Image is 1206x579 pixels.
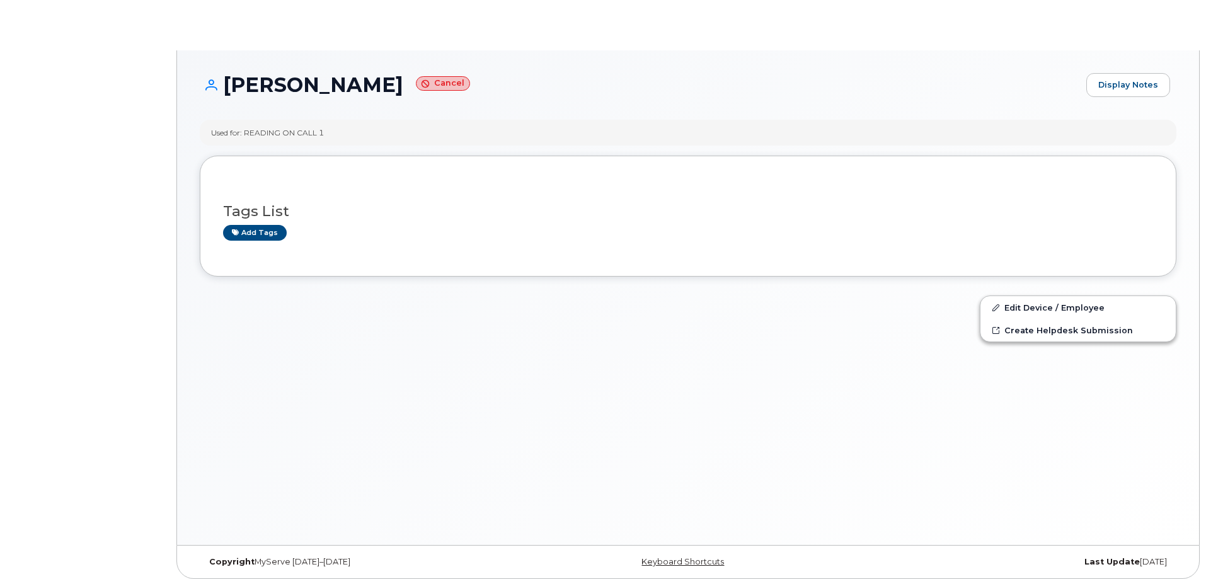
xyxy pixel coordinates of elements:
div: Used for: READING ON CALL 1 [211,127,324,138]
a: Edit Device / Employee [980,296,1176,319]
a: Keyboard Shortcuts [641,557,724,566]
a: Add tags [223,225,287,241]
div: [DATE] [851,557,1176,567]
h1: [PERSON_NAME] [200,74,1080,96]
strong: Copyright [209,557,255,566]
small: Cancel [416,76,470,91]
a: Create Helpdesk Submission [980,319,1176,341]
h3: Tags List [223,204,1153,219]
a: Display Notes [1086,73,1170,97]
strong: Last Update [1084,557,1140,566]
div: MyServe [DATE]–[DATE] [200,557,525,567]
